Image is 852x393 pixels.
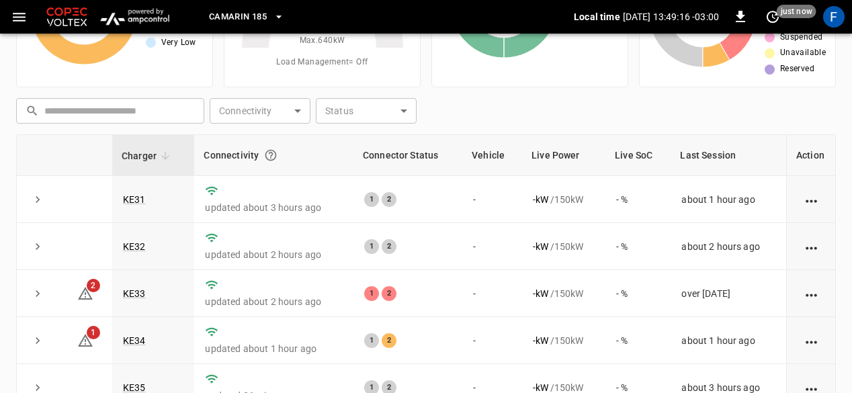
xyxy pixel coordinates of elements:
td: over [DATE] [671,270,786,317]
div: 1 [364,286,379,301]
div: 1 [364,192,379,207]
a: 2 [77,288,93,298]
th: Connector Status [353,135,462,176]
th: Live SoC [605,135,671,176]
p: updated about 2 hours ago [205,295,342,308]
img: ampcontrol.io logo [95,4,174,30]
td: - [462,223,522,270]
td: - % [605,223,671,270]
button: Camarin 185 [204,4,290,30]
button: set refresh interval [762,6,783,28]
span: Unavailable [780,46,826,60]
div: profile-icon [823,6,845,28]
td: - % [605,270,671,317]
a: KE35 [123,382,146,393]
a: KE32 [123,241,146,252]
a: KE34 [123,335,146,346]
a: KE33 [123,288,146,299]
th: Vehicle [462,135,522,176]
button: expand row [28,189,48,210]
p: - kW [533,334,548,347]
p: updated about 3 hours ago [205,201,342,214]
td: - % [605,317,671,364]
div: Connectivity [204,143,343,167]
div: action cell options [803,287,820,300]
div: action cell options [803,334,820,347]
p: [DATE] 13:49:16 -03:00 [623,10,719,24]
span: Very Low [161,36,196,50]
button: expand row [28,283,48,304]
div: 2 [382,333,396,348]
a: KE31 [123,194,146,205]
td: - [462,270,522,317]
span: 1 [87,326,100,339]
img: Customer Logo [44,4,90,30]
th: Action [786,135,835,176]
span: Camarin 185 [209,9,267,25]
button: Connection between the charger and our software. [259,143,283,167]
div: / 150 kW [533,287,595,300]
p: - kW [533,240,548,253]
div: / 150 kW [533,334,595,347]
span: Charger [122,148,174,164]
div: action cell options [803,193,820,206]
a: 1 [77,335,93,345]
button: expand row [28,331,48,351]
span: Load Management = Off [276,56,368,69]
p: updated about 1 hour ago [205,342,342,355]
td: - % [605,176,671,223]
td: - [462,176,522,223]
td: about 2 hours ago [671,223,786,270]
span: 2 [87,279,100,292]
button: expand row [28,236,48,257]
th: Live Power [522,135,605,176]
div: 2 [382,286,396,301]
div: 2 [382,239,396,254]
td: about 1 hour ago [671,176,786,223]
div: 1 [364,239,379,254]
div: 1 [364,333,379,348]
div: action cell options [803,240,820,253]
p: - kW [533,193,548,206]
p: Local time [574,10,620,24]
span: just now [777,5,816,18]
p: updated about 2 hours ago [205,248,342,261]
div: / 150 kW [533,240,595,253]
th: Last Session [671,135,786,176]
div: 2 [382,192,396,207]
span: Reserved [780,62,814,76]
td: about 1 hour ago [671,317,786,364]
span: Max. 640 kW [300,34,345,48]
div: / 150 kW [533,193,595,206]
td: - [462,317,522,364]
span: Suspended [780,31,823,44]
p: - kW [533,287,548,300]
